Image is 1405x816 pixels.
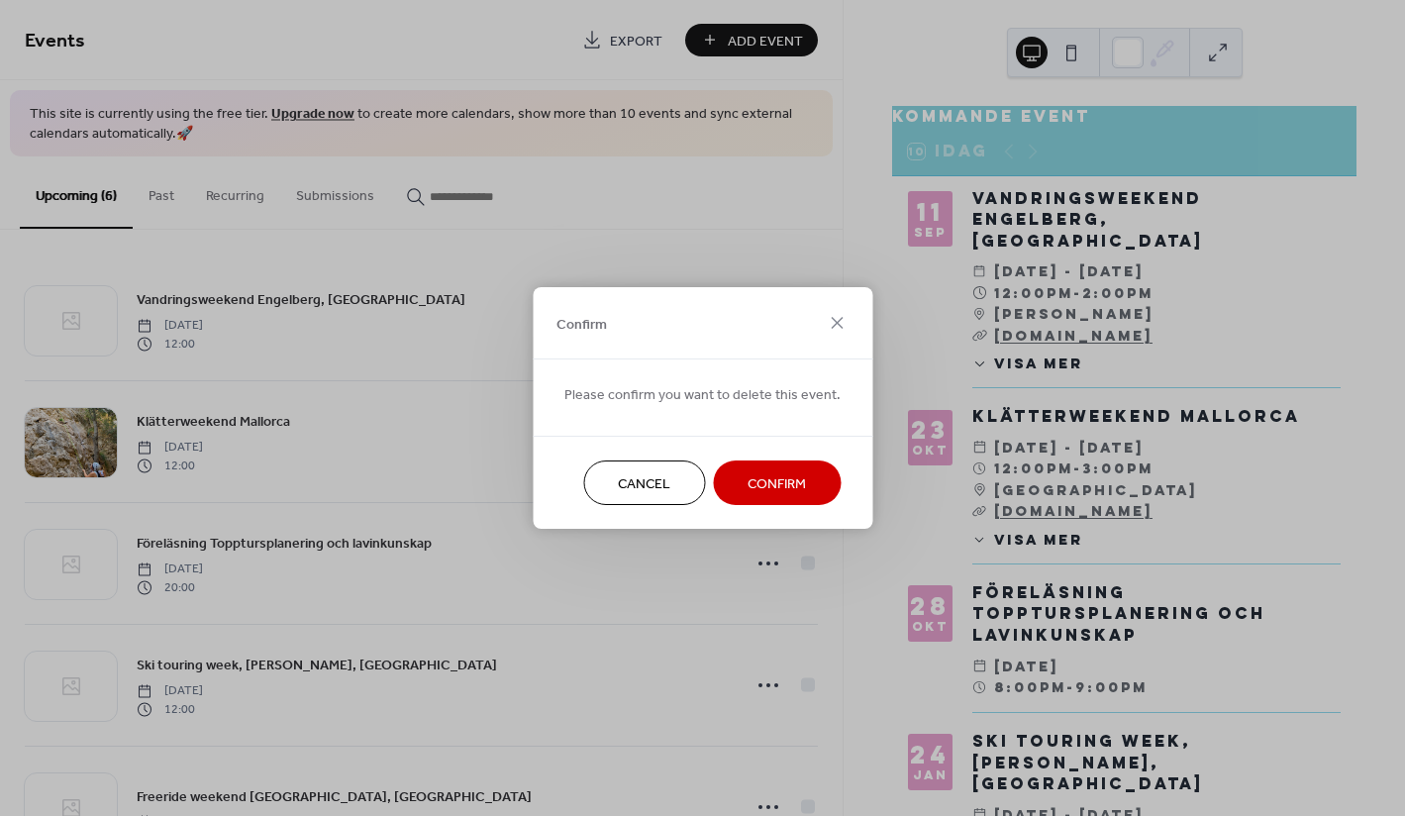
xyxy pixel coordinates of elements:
span: Please confirm you want to delete this event. [564,385,841,406]
span: Confirm [748,474,806,495]
button: Confirm [713,460,841,505]
button: Cancel [583,460,705,505]
span: Confirm [556,314,607,335]
span: Cancel [618,474,670,495]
